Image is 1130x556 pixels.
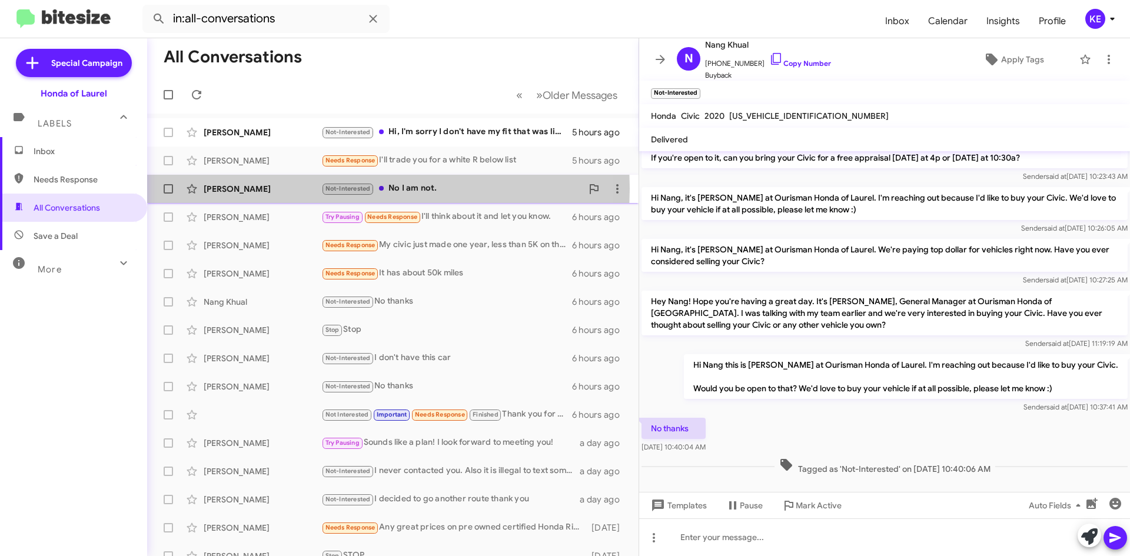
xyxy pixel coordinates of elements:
[325,241,375,249] span: Needs Response
[572,268,629,279] div: 6 hours ago
[204,437,321,449] div: [PERSON_NAME]
[684,354,1128,399] p: Hi Nang this is [PERSON_NAME] at Ourisman Honda of Laurel. I'm reaching out because I'd like to b...
[325,298,371,305] span: Not-Interested
[325,495,371,503] span: Not-Interested
[16,49,132,77] a: Special Campaign
[204,183,321,195] div: [PERSON_NAME]
[204,268,321,279] div: [PERSON_NAME]
[769,59,831,68] a: Copy Number
[580,494,629,505] div: a day ago
[38,118,72,129] span: Labels
[572,296,629,308] div: 6 hours ago
[1001,49,1044,70] span: Apply Tags
[321,379,572,393] div: No thanks
[642,239,1128,272] p: Hi Nang, it's [PERSON_NAME] at Ourisman Honda of Laurel. We're paying top dollar for vehicles rig...
[325,185,371,192] span: Not-Interested
[325,467,371,475] span: Not-Interested
[415,411,465,418] span: Needs Response
[684,49,693,68] span: N
[34,145,134,157] span: Inbox
[325,326,340,334] span: Stop
[1044,224,1065,232] span: said at
[325,213,360,221] span: Try Pausing
[1046,402,1067,411] span: said at
[321,267,572,280] div: It has about 50k miles
[325,411,369,418] span: Not Interested
[1021,224,1128,232] span: Sender [DATE] 10:26:05 AM
[705,52,831,69] span: [PHONE_NUMBER]
[204,494,321,505] div: [PERSON_NAME]
[705,38,831,52] span: Nang Khual
[510,83,624,107] nav: Page navigation example
[639,495,716,516] button: Templates
[321,351,572,365] div: I don't have this car
[204,239,321,251] div: [PERSON_NAME]
[321,408,572,421] div: Thank you for contacting [GEOGRAPHIC_DATA] Apartments! Reply START or YES to enable messages on t...
[1029,4,1075,38] a: Profile
[204,352,321,364] div: [PERSON_NAME]
[325,128,371,136] span: Not-Interested
[321,125,572,139] div: Hi, I'm sorry I don't have my fit that was like two cars ago🥴
[651,111,676,121] span: Honda
[204,211,321,223] div: [PERSON_NAME]
[572,211,629,223] div: 6 hours ago
[204,126,321,138] div: [PERSON_NAME]
[543,89,617,102] span: Older Messages
[1046,275,1066,284] span: said at
[509,83,530,107] button: Previous
[325,382,371,390] span: Not-Interested
[642,442,706,451] span: [DATE] 10:40:04 AM
[142,5,390,33] input: Search
[325,524,375,531] span: Needs Response
[321,323,572,337] div: Stop
[651,88,700,99] small: Not-Interested
[876,4,919,38] span: Inbox
[572,381,629,392] div: 6 hours ago
[321,182,582,195] div: No I am not.
[1023,172,1128,181] span: Sender [DATE] 10:23:43 AM
[1075,9,1117,29] button: KE
[529,83,624,107] button: Next
[1019,495,1095,516] button: Auto Fields
[796,495,842,516] span: Mark Active
[204,324,321,336] div: [PERSON_NAME]
[572,239,629,251] div: 6 hours ago
[953,49,1073,70] button: Apply Tags
[34,174,134,185] span: Needs Response
[572,352,629,364] div: 6 hours ago
[1029,495,1085,516] span: Auto Fields
[642,418,706,439] p: No thanks
[204,465,321,477] div: [PERSON_NAME]
[367,213,417,221] span: Needs Response
[321,295,572,308] div: No thanks
[1046,172,1066,181] span: said at
[1025,339,1128,348] span: Sender [DATE] 11:19:19 AM
[321,521,586,534] div: Any great prices on pre owned certified Honda Ridgeline?
[51,57,122,69] span: Special Campaign
[572,324,629,336] div: 6 hours ago
[977,4,1029,38] a: Insights
[572,155,629,167] div: 5 hours ago
[572,126,629,138] div: 5 hours ago
[651,134,688,145] span: Delivered
[204,296,321,308] div: Nang Khual
[204,522,321,534] div: [PERSON_NAME]
[34,202,100,214] span: All Conversations
[204,155,321,167] div: [PERSON_NAME]
[321,492,580,506] div: I decided to go another route thank you
[321,154,572,167] div: I'll trade you for a white R below list
[325,157,375,164] span: Needs Response
[705,69,831,81] span: Buyback
[321,436,580,450] div: Sounds like a plan! I look forward to meeting you!
[1023,275,1128,284] span: Sender [DATE] 10:27:25 AM
[34,230,78,242] span: Save a Deal
[41,88,107,99] div: Honda of Laurel
[919,4,977,38] a: Calendar
[321,238,572,252] div: My civic just made one year, less than 5K on the mileage. It's the pearl blue hatchback sport tou...
[325,439,360,447] span: Try Pausing
[473,411,498,418] span: Finished
[377,411,407,418] span: Important
[772,495,851,516] button: Mark Active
